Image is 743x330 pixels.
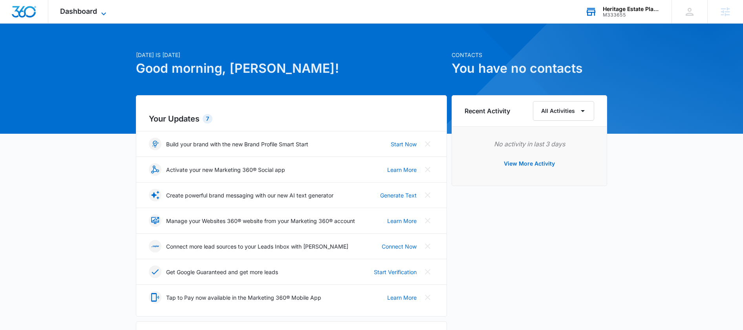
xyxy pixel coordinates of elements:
p: Tap to Pay now available in the Marketing 360® Mobile App [166,293,321,302]
a: Generate Text [380,191,417,199]
button: Close [421,265,434,278]
h2: Your Updates [149,113,434,125]
p: Contacts [452,51,607,59]
a: Learn More [387,166,417,174]
img: website_grey.svg [13,20,19,27]
button: Close [421,214,434,227]
div: Domain Overview [30,46,70,52]
div: account name [603,6,660,12]
button: Close [421,163,434,176]
a: Connect Now [382,242,417,251]
button: All Activities [533,101,594,121]
button: Close [421,138,434,150]
a: Learn More [387,217,417,225]
span: Dashboard [60,7,97,15]
button: Close [421,189,434,201]
p: No activity in last 3 days [465,139,594,149]
h1: Good morning, [PERSON_NAME]! [136,59,447,78]
div: Domain: [DOMAIN_NAME] [20,20,86,27]
a: Learn More [387,293,417,302]
div: Keywords by Traffic [87,46,132,52]
button: Close [421,240,434,253]
img: tab_domain_overview_orange.svg [21,46,27,52]
button: Close [421,291,434,304]
img: tab_keywords_by_traffic_grey.svg [78,46,84,52]
h1: You have no contacts [452,59,607,78]
img: logo_orange.svg [13,13,19,19]
p: [DATE] is [DATE] [136,51,447,59]
p: Manage your Websites 360® website from your Marketing 360® account [166,217,355,225]
a: Start Now [391,140,417,148]
h6: Recent Activity [465,106,510,116]
div: 7 [203,114,212,124]
p: Create powerful brand messaging with our new AI text generator [166,191,333,199]
p: Activate your new Marketing 360® Social app [166,166,285,174]
p: Connect more lead sources to your Leads Inbox with [PERSON_NAME] [166,242,348,251]
div: account id [603,12,660,18]
a: Start Verification [374,268,417,276]
div: v 4.0.25 [22,13,38,19]
p: Get Google Guaranteed and get more leads [166,268,278,276]
p: Build your brand with the new Brand Profile Smart Start [166,140,308,148]
button: View More Activity [496,154,563,173]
